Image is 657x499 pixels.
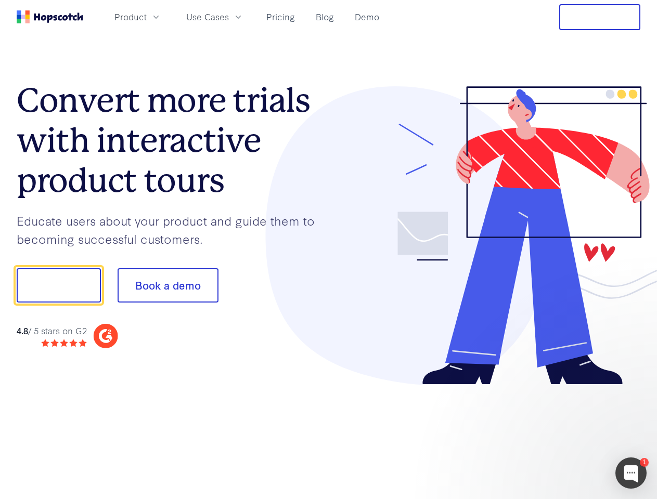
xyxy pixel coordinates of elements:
button: Show me! [17,268,101,303]
button: Use Cases [180,8,250,25]
h1: Convert more trials with interactive product tours [17,81,329,200]
span: Use Cases [186,10,229,23]
a: Pricing [262,8,299,25]
button: Product [108,8,168,25]
div: 1 [640,458,649,467]
a: Demo [351,8,383,25]
button: Book a demo [118,268,218,303]
a: Blog [312,8,338,25]
a: Home [17,10,83,23]
p: Educate users about your product and guide them to becoming successful customers. [17,212,329,247]
button: Free Trial [559,4,640,30]
span: Product [114,10,147,23]
strong: 4.8 [17,324,28,336]
div: / 5 stars on G2 [17,324,87,337]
